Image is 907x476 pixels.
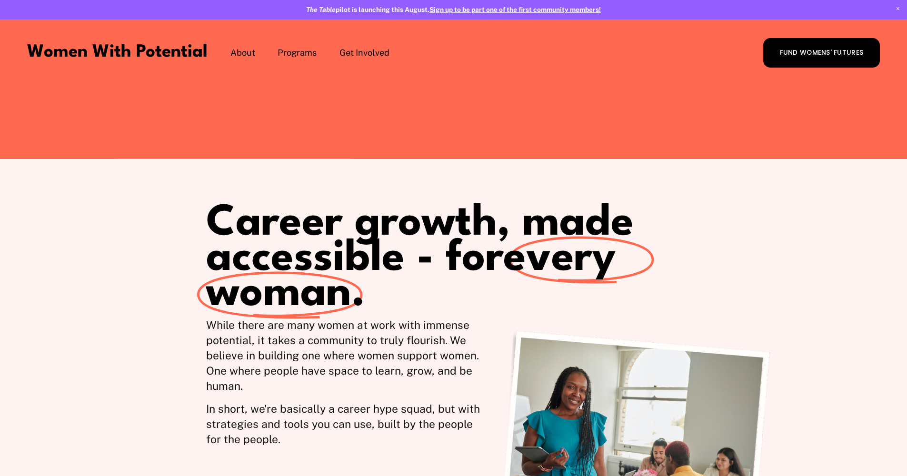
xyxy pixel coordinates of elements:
h1: Career growth, made accessible - for . [206,206,773,312]
span: About [230,47,255,59]
span: every woman [206,238,628,315]
span: Get Involved [339,47,389,59]
em: The Table [306,6,336,13]
span: Programs [278,47,317,59]
a: folder dropdown [230,46,255,59]
strong: pilot is launching this August. [306,6,429,13]
a: folder dropdown [278,46,317,59]
a: folder dropdown [339,46,389,59]
a: FUND WOMENS' FUTURES [763,38,880,68]
p: While there are many women at work with immense potential, it takes a community to truly flourish... [206,317,487,394]
p: In short, we're basically a career hype squad, but with strategies and tools you can use, built b... [206,401,487,447]
a: Women With Potential [27,44,208,61]
a: Sign up to be part one of the first community members! [429,6,601,13]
